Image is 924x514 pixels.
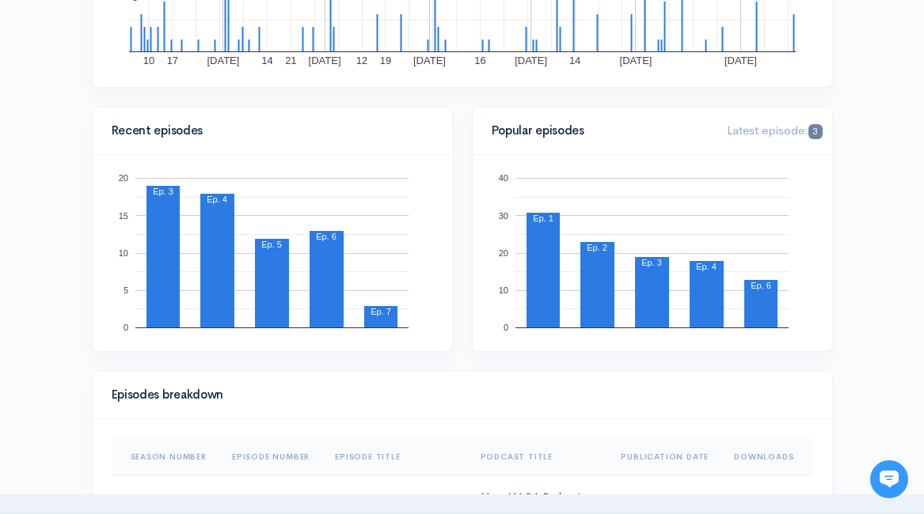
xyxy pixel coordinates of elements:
text: Ep. 3 [153,187,173,197]
text: 30 [498,211,508,221]
span: New conversation [102,219,190,232]
th: Sort column [112,438,219,476]
text: 10 [118,248,127,258]
text: Ep. 1 [533,214,553,224]
text: [DATE] [413,55,446,66]
text: 19 [379,55,390,66]
text: Ep. 7 [371,308,391,317]
text: 14 [261,55,272,66]
th: Sort column [219,438,322,476]
iframe: gist-messenger-bubble-iframe [870,460,908,498]
input: Search articles [46,297,283,329]
button: New conversation [25,210,292,241]
text: 40 [498,174,508,183]
th: Sort column [721,438,812,476]
text: Ep. 2 [587,244,607,253]
text: Ep. 6 [751,282,771,291]
text: [DATE] [308,55,340,66]
text: 15 [118,211,127,221]
text: 14 [568,55,580,66]
text: 17 [166,55,177,66]
text: [DATE] [207,55,239,66]
h4: Recent episodes [112,124,424,138]
h2: Just let us know if you need anything and we'll be happy to help! 🙂 [24,105,293,181]
span: Latest episode: [727,123,822,138]
text: 0 [503,323,508,333]
th: Sort column [468,438,609,476]
text: 20 [118,174,127,183]
text: 10 [143,55,154,66]
th: Sort column [322,438,467,476]
svg: A chart. [112,174,433,332]
text: [DATE] [515,55,547,66]
text: 16 [474,55,485,66]
th: Sort column [608,438,721,476]
text: 20 [498,248,508,258]
text: Ep. 4 [696,263,717,272]
text: 21 [285,55,296,66]
text: Ep. 6 [316,232,337,242]
text: 0 [123,323,127,333]
text: Ep. 3 [641,259,662,268]
text: 12 [356,55,367,66]
text: [DATE] [724,55,756,66]
h1: Hi [PERSON_NAME] [24,77,293,102]
text: 10 [498,285,508,295]
span: 3 [808,124,822,139]
text: 5 [123,285,127,295]
h4: Popular episodes [492,124,709,138]
h4: Episodes breakdown [112,388,804,402]
text: Ep. 5 [261,240,282,250]
text: Ep. 4 [207,195,227,205]
p: Find an answer quickly [21,271,295,290]
svg: A chart. [492,174,813,332]
text: [DATE] [619,55,652,66]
